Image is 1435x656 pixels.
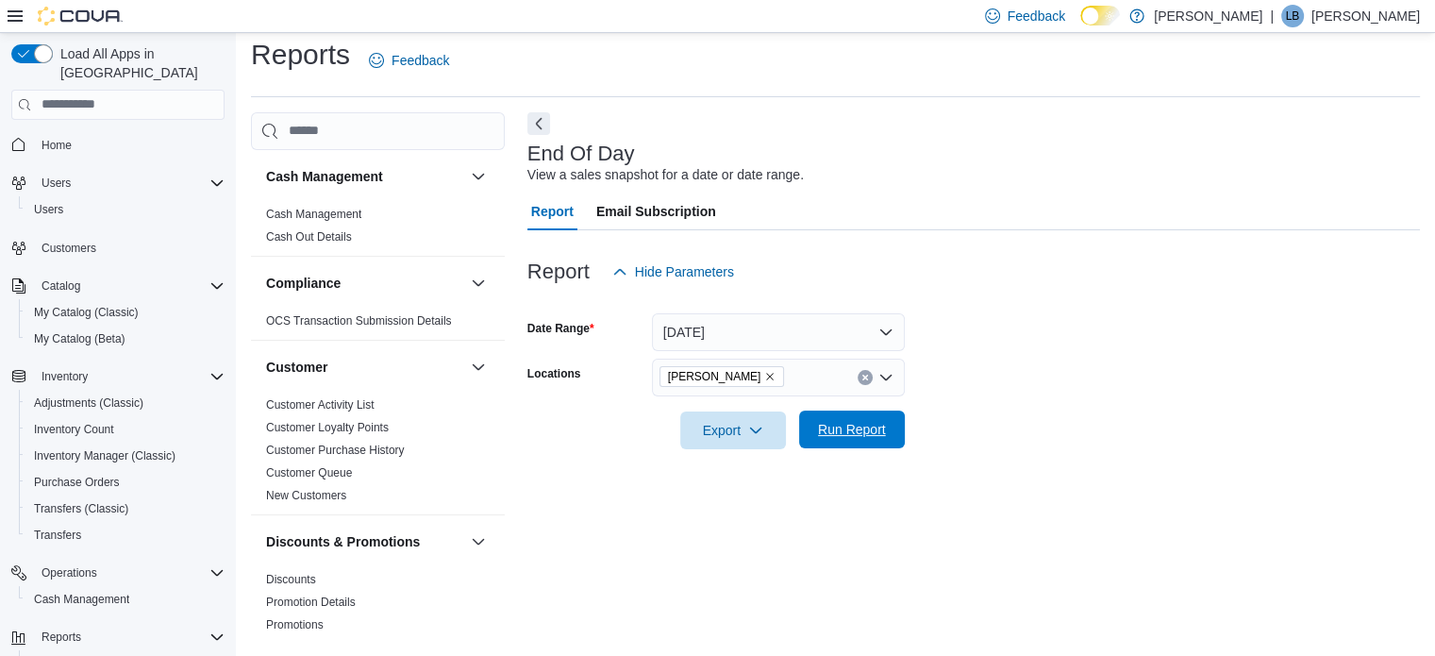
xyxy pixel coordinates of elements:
[266,274,341,293] h3: Compliance
[34,236,225,260] span: Customers
[26,418,122,441] a: Inventory Count
[266,421,389,434] a: Customer Loyalty Points
[19,522,232,548] button: Transfers
[266,596,356,609] a: Promotion Details
[4,170,232,196] button: Users
[266,274,463,293] button: Compliance
[1080,25,1081,26] span: Dark Mode
[266,313,452,328] span: OCS Transaction Submission Details
[818,420,886,439] span: Run Report
[34,172,78,194] button: Users
[527,261,590,283] h3: Report
[34,475,120,490] span: Purchase Orders
[1281,5,1304,27] div: Laura Burns
[26,524,89,547] a: Transfers
[34,172,225,194] span: Users
[4,131,232,159] button: Home
[858,370,873,385] button: Clear input
[19,469,232,496] button: Purchase Orders
[42,630,81,645] span: Reports
[34,592,129,607] span: Cash Management
[878,370,893,385] button: Open list of options
[26,471,225,494] span: Purchase Orders
[266,358,327,377] h3: Customer
[1080,6,1120,25] input: Dark Mode
[26,198,71,221] a: Users
[34,133,225,157] span: Home
[527,366,581,381] label: Locations
[764,371,776,382] button: Remove Miss Jones from selection in this group
[266,207,361,222] span: Cash Management
[26,392,151,414] a: Adjustments (Classic)
[19,326,232,352] button: My Catalog (Beta)
[26,418,225,441] span: Inventory Count
[266,167,463,186] button: Cash Management
[38,7,123,25] img: Cova
[527,165,804,185] div: View a sales snapshot for a date or date range.
[1311,5,1420,27] p: [PERSON_NAME]
[251,203,505,256] div: Cash Management
[605,253,742,291] button: Hide Parameters
[34,626,225,648] span: Reports
[26,328,133,350] a: My Catalog (Beta)
[467,272,490,294] button: Compliance
[266,444,405,457] a: Customer Purchase History
[4,560,232,586] button: Operations
[266,572,316,587] span: Discounts
[34,275,88,297] button: Catalog
[266,167,383,186] h3: Cash Management
[26,301,225,324] span: My Catalog (Classic)
[251,36,350,74] h1: Reports
[1154,5,1262,27] p: [PERSON_NAME]
[361,42,457,79] a: Feedback
[266,595,356,610] span: Promotion Details
[4,273,232,299] button: Catalog
[266,488,346,503] span: New Customers
[53,44,225,82] span: Load All Apps in [GEOGRAPHIC_DATA]
[266,443,405,458] span: Customer Purchase History
[26,497,136,520] a: Transfers (Classic)
[19,443,232,469] button: Inventory Manager (Classic)
[34,275,225,297] span: Catalog
[34,365,225,388] span: Inventory
[26,471,127,494] a: Purchase Orders
[4,234,232,261] button: Customers
[799,411,905,448] button: Run Report
[266,229,352,244] span: Cash Out Details
[266,489,346,502] a: New Customers
[692,412,775,449] span: Export
[42,565,97,580] span: Operations
[26,198,225,221] span: Users
[34,528,81,543] span: Transfers
[19,196,232,223] button: Users
[26,445,183,467] a: Inventory Manager (Classic)
[26,301,146,324] a: My Catalog (Classic)
[34,134,79,157] a: Home
[266,465,352,480] span: Customer Queue
[34,331,125,346] span: My Catalog (Beta)
[392,51,449,70] span: Feedback
[527,112,550,135] button: Next
[42,176,71,191] span: Users
[266,420,389,435] span: Customer Loyalty Points
[635,262,734,281] span: Hide Parameters
[659,366,785,387] span: Miss Jones
[467,165,490,188] button: Cash Management
[19,390,232,416] button: Adjustments (Classic)
[467,530,490,553] button: Discounts & Promotions
[251,310,505,340] div: Compliance
[34,237,104,260] a: Customers
[266,532,463,551] button: Discounts & Promotions
[19,496,232,522] button: Transfers (Classic)
[26,392,225,414] span: Adjustments (Classic)
[1008,7,1065,25] span: Feedback
[34,395,143,411] span: Adjustments (Classic)
[42,278,80,294] span: Catalog
[531,193,574,230] span: Report
[19,299,232,326] button: My Catalog (Classic)
[4,363,232,390] button: Inventory
[266,314,452,328] a: OCS Transaction Submission Details
[1286,5,1300,27] span: LB
[266,358,463,377] button: Customer
[266,398,375,412] a: Customer Activity List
